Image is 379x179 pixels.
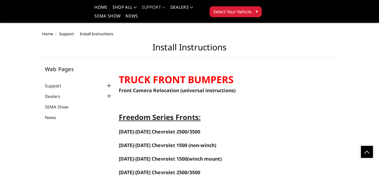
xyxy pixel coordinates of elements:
[119,155,222,162] span: (winch mount)
[119,169,200,176] span: [DATE]-[DATE] Chevrolet 2500/3500
[119,142,187,149] span: [DATE]-[DATE] Chevrolet 1500
[125,14,138,23] a: News
[80,31,113,36] span: Install Instructions
[119,155,187,162] a: [DATE]-[DATE] Chevrolet 1500
[119,143,187,148] a: [DATE]-[DATE] Chevrolet 1500
[119,73,234,86] strong: TRUCK FRONT BUMPERS
[142,5,166,14] a: Support
[213,8,251,15] span: Select Your Vehicle
[256,8,258,14] span: ▾
[170,5,193,14] a: Dealers
[119,128,200,135] a: [DATE]-[DATE] Chevrolet 2500/3500
[188,142,216,149] span: (non-winch)
[45,66,113,72] h5: Web Pages
[94,5,107,14] a: Home
[119,170,200,175] a: [DATE]-[DATE] Chevrolet 2500/3500
[45,83,69,89] a: Support
[112,5,137,14] a: shop all
[45,114,64,121] a: News
[45,93,68,99] a: Dealers
[42,31,53,36] a: Home
[42,42,337,57] h1: Install Instructions
[210,6,262,17] button: Select Your Vehicle
[119,87,235,94] a: Front Camera Relocation (universal instructions)
[361,146,373,158] a: Click to Top
[59,31,74,36] a: Support
[119,112,201,122] span: Freedom Series Fronts:
[45,104,76,110] a: SEMA Show
[94,14,121,23] a: SEMA Show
